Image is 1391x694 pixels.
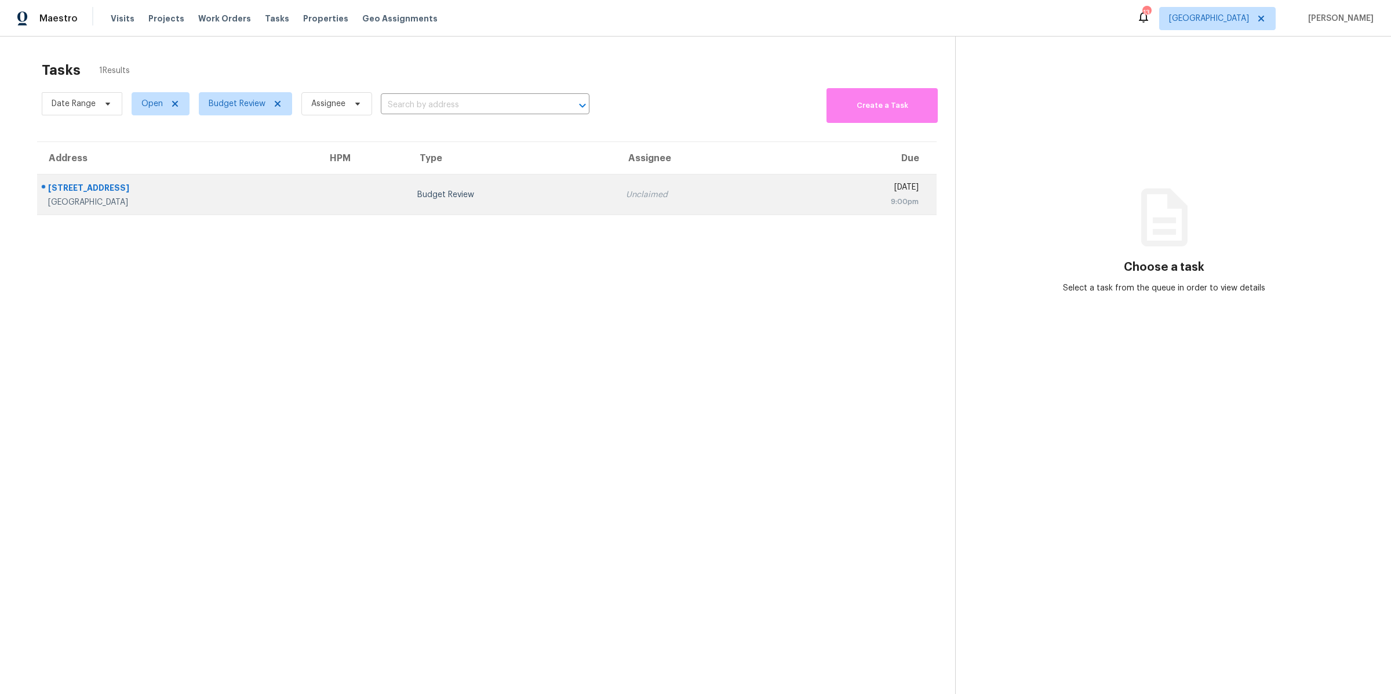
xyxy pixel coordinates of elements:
h3: Choose a task [1124,261,1204,273]
span: Date Range [52,98,96,110]
span: [PERSON_NAME] [1303,13,1374,24]
div: 9:00pm [793,196,919,208]
div: [GEOGRAPHIC_DATA] [48,197,309,208]
span: Visits [111,13,134,24]
span: Tasks [265,14,289,23]
th: HPM [318,142,408,175]
span: Geo Assignments [362,13,438,24]
div: Select a task from the queue in order to view details [1060,282,1269,294]
span: [GEOGRAPHIC_DATA] [1169,13,1249,24]
span: Assignee [311,98,345,110]
span: Maestro [39,13,78,24]
th: Type [408,142,617,175]
div: Unclaimed [626,189,774,201]
h2: Tasks [42,64,81,76]
span: Work Orders [198,13,251,24]
span: Open [141,98,163,110]
span: Properties [303,13,348,24]
input: Search by address [381,96,557,114]
span: Projects [148,13,184,24]
div: [STREET_ADDRESS] [48,182,309,197]
span: Create a Task [832,99,932,112]
button: Create a Task [826,88,938,123]
button: Open [574,97,591,114]
th: Assignee [617,142,784,175]
span: Budget Review [209,98,265,110]
th: Address [37,142,318,175]
div: Budget Review [417,189,607,201]
span: 1 Results [99,65,130,77]
div: [DATE] [793,181,919,196]
th: Due [784,142,937,175]
div: 13 [1142,7,1150,19]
